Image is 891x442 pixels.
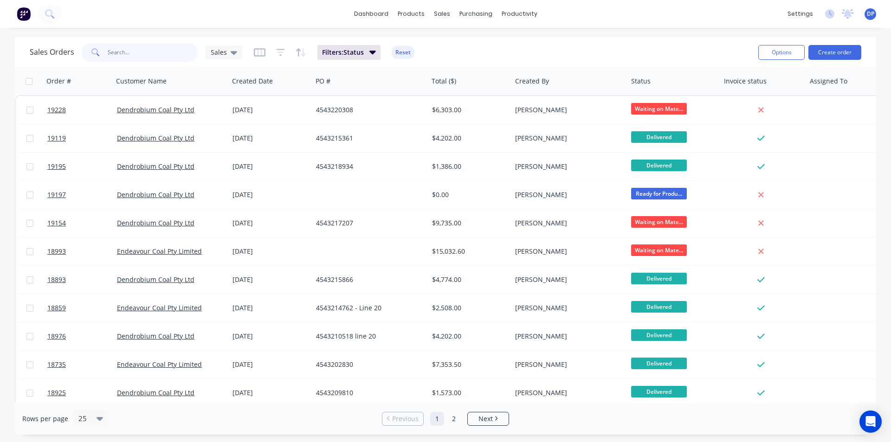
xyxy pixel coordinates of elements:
[30,48,74,57] h1: Sales Orders
[631,103,687,115] span: Waiting on Mate...
[515,360,618,369] div: [PERSON_NAME]
[47,247,66,256] span: 18993
[116,77,167,86] div: Customer Name
[783,7,818,21] div: settings
[17,7,31,21] img: Factory
[631,160,687,171] span: Delivered
[47,96,117,124] a: 19228
[631,273,687,284] span: Delivered
[47,124,117,152] a: 19119
[316,360,419,369] div: 4543202830
[432,190,504,199] div: $0.00
[515,275,618,284] div: [PERSON_NAME]
[468,414,509,423] a: Next page
[108,43,198,62] input: Search...
[47,209,117,237] a: 19154
[515,105,618,115] div: [PERSON_NAME]
[631,244,687,256] span: Waiting on Mate...
[46,77,71,86] div: Order #
[631,301,687,313] span: Delivered
[631,329,687,341] span: Delivered
[47,237,117,265] a: 18993
[515,388,618,397] div: [PERSON_NAME]
[631,386,687,397] span: Delivered
[810,77,847,86] div: Assigned To
[432,247,504,256] div: $15,032.60
[515,218,618,228] div: [PERSON_NAME]
[117,162,194,171] a: Dendrobium Coal Pty Ltd
[117,105,194,114] a: Dendrobium Coal Pty Ltd
[631,131,687,143] span: Delivered
[47,153,117,180] a: 19195
[515,77,549,86] div: Created By
[631,188,687,199] span: Ready for Produ...
[808,45,861,60] button: Create order
[117,360,202,369] a: Endeavour Coal Pty Limited
[349,7,393,21] a: dashboard
[322,48,364,57] span: Filters: Status
[316,218,419,228] div: 4543217207
[455,7,497,21] div: purchasing
[211,47,227,57] span: Sales
[631,77,651,86] div: Status
[317,45,381,60] button: Filters:Status
[382,414,423,423] a: Previous page
[859,410,882,433] div: Open Intercom Messenger
[316,77,330,86] div: PO #
[47,162,66,171] span: 19195
[22,414,68,423] span: Rows per page
[232,303,309,313] div: [DATE]
[432,332,504,341] div: $4,202.00
[497,7,542,21] div: productivity
[117,247,202,256] a: Endeavour Coal Pty Limited
[432,77,456,86] div: Total ($)
[392,414,419,423] span: Previous
[392,46,414,59] button: Reset
[478,414,493,423] span: Next
[232,360,309,369] div: [DATE]
[47,379,117,407] a: 18925
[867,10,874,18] span: DP
[47,388,66,397] span: 18925
[515,247,618,256] div: [PERSON_NAME]
[232,190,309,199] div: [DATE]
[232,77,273,86] div: Created Date
[47,275,66,284] span: 18893
[232,275,309,284] div: [DATE]
[117,275,194,284] a: Dendrobium Coal Pty Ltd
[316,388,419,397] div: 4543209810
[117,332,194,340] a: Dendrobium Coal Pty Ltd
[316,105,419,115] div: 4543220308
[432,218,504,228] div: $9,735.00
[432,134,504,143] div: $4,202.00
[447,412,461,426] a: Page 2
[47,266,117,294] a: 18893
[232,332,309,341] div: [DATE]
[232,162,309,171] div: [DATE]
[432,105,504,115] div: $6,303.00
[117,218,194,227] a: Dendrobium Coal Pty Ltd
[631,358,687,369] span: Delivered
[432,275,504,284] div: $4,774.00
[316,134,419,143] div: 4543215361
[432,162,504,171] div: $1,386.00
[758,45,805,60] button: Options
[117,303,202,312] a: Endeavour Coal Pty Limited
[47,218,66,228] span: 19154
[378,412,513,426] ul: Pagination
[316,162,419,171] div: 4543218934
[232,105,309,115] div: [DATE]
[515,134,618,143] div: [PERSON_NAME]
[47,181,117,209] a: 19197
[47,294,117,322] a: 18859
[47,134,66,143] span: 19119
[117,190,194,199] a: Dendrobium Coal Pty Ltd
[232,388,309,397] div: [DATE]
[232,247,309,256] div: [DATE]
[47,332,66,341] span: 18976
[47,190,66,199] span: 19197
[430,412,444,426] a: Page 1 is your current page
[432,303,504,313] div: $2,508.00
[316,303,419,313] div: 4543214762 - Line 20
[724,77,767,86] div: Invoice status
